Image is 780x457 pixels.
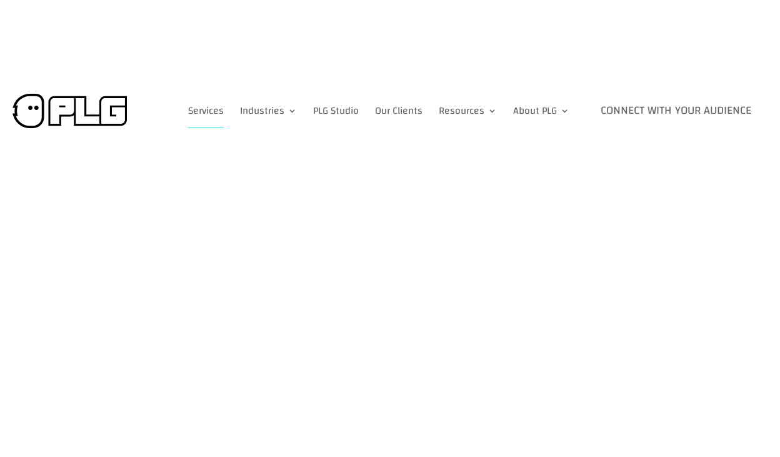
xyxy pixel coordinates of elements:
[513,94,569,128] a: About PLG
[188,94,224,128] a: Services
[313,94,359,128] a: PLG Studio
[439,94,497,128] a: Resources
[586,94,766,128] a: Connect with Your Audience
[240,94,297,128] a: Industries
[375,94,422,128] a: Our Clients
